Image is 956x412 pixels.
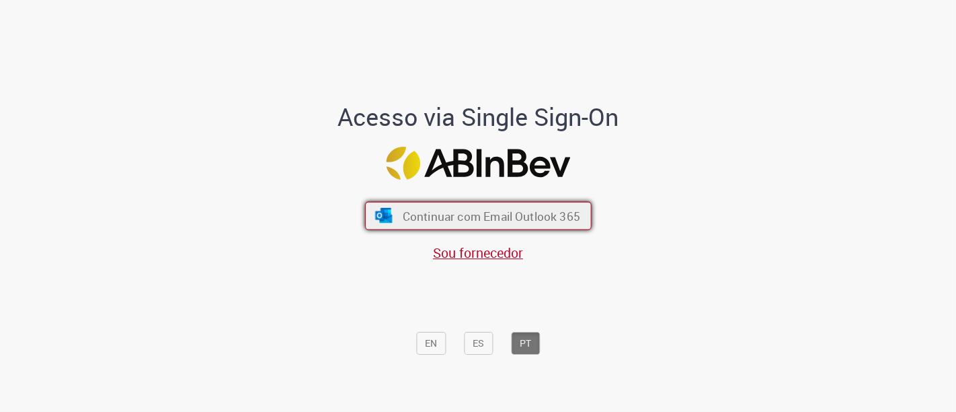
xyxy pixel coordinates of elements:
span: Continuar com Email Outlook 365 [402,208,580,224]
button: ícone Azure/Microsoft 360 Continuar com Email Outlook 365 [365,202,592,230]
h1: Acesso via Single Sign-On [292,104,665,131]
a: Sou fornecedor [433,244,523,262]
button: ES [464,332,493,355]
button: PT [511,332,540,355]
img: ícone Azure/Microsoft 360 [374,208,393,223]
img: Logo ABInBev [386,147,570,180]
button: EN [416,332,446,355]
